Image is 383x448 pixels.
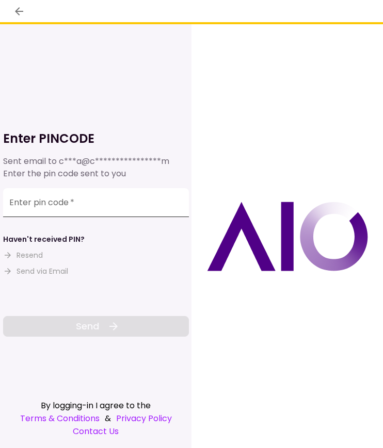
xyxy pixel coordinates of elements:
[3,266,68,277] button: Send via Email
[76,319,99,333] span: Send
[3,399,189,412] div: By logging-in I agree to the
[3,316,189,337] button: Send
[3,130,189,147] h1: Enter PINCODE
[3,155,189,180] div: Sent email to Enter the pin code sent to you
[3,412,189,425] div: &
[116,412,172,425] a: Privacy Policy
[3,425,189,438] a: Contact Us
[3,250,43,261] button: Resend
[20,412,100,425] a: Terms & Conditions
[10,3,28,20] button: back
[207,202,368,271] img: AIO logo
[3,234,85,245] div: Haven't received PIN?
